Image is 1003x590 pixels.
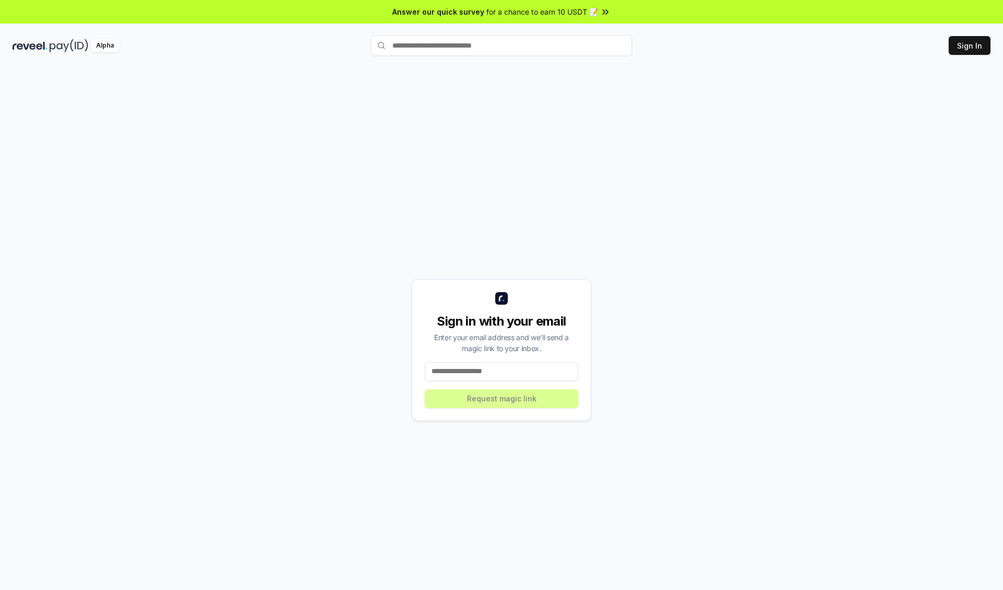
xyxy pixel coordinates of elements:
div: Sign in with your email [425,313,578,330]
span: for a chance to earn 10 USDT 📝 [486,6,598,17]
div: Enter your email address and we’ll send a magic link to your inbox. [425,332,578,354]
span: Answer our quick survey [392,6,484,17]
div: Alpha [90,39,120,52]
img: reveel_dark [13,39,48,52]
button: Sign In [949,36,990,55]
img: pay_id [50,39,88,52]
img: logo_small [495,292,508,305]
